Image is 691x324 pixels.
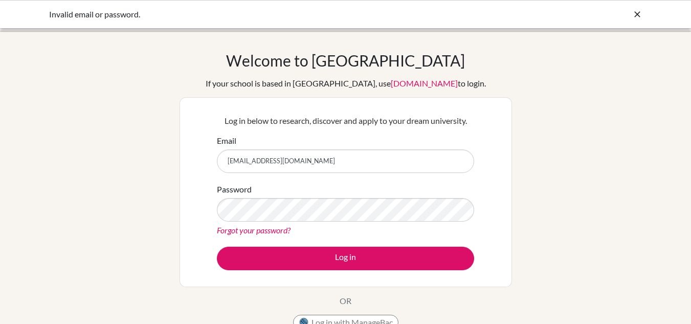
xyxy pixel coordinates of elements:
[49,8,489,20] div: Invalid email or password.
[217,247,474,270] button: Log in
[206,77,486,90] div: If your school is based in [GEOGRAPHIC_DATA], use to login.
[217,225,291,235] a: Forgot your password?
[391,78,458,88] a: [DOMAIN_NAME]
[226,51,465,70] h1: Welcome to [GEOGRAPHIC_DATA]
[340,295,351,307] p: OR
[217,183,252,196] label: Password
[217,135,236,147] label: Email
[217,115,474,127] p: Log in below to research, discover and apply to your dream university.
